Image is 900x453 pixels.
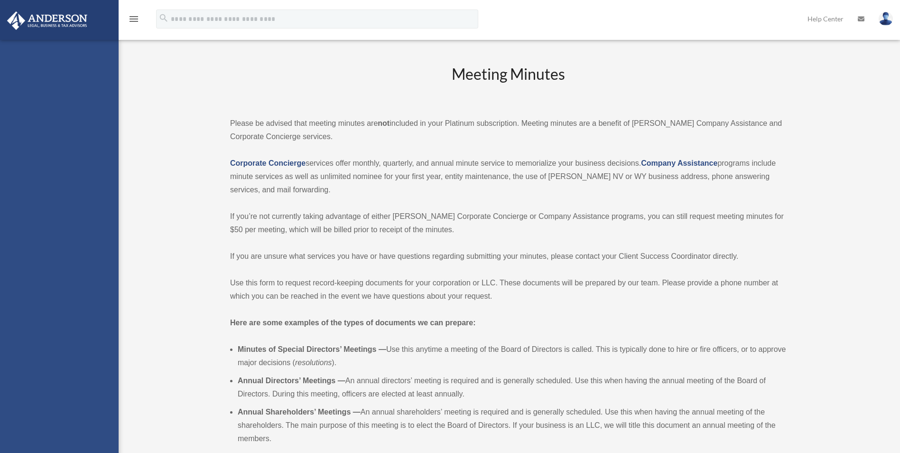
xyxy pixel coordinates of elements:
[230,250,786,263] p: If you are unsure what services you have or have questions regarding submitting your minutes, ple...
[128,17,139,25] a: menu
[378,119,390,127] strong: not
[641,159,717,167] a: Company Assistance
[230,210,786,236] p: If you’re not currently taking advantage of either [PERSON_NAME] Corporate Concierge or Company A...
[238,374,786,401] li: An annual directors’ meeting is required and is generally scheduled. Use this when having the ann...
[230,64,786,103] h2: Meeting Minutes
[230,276,786,303] p: Use this form to request record-keeping documents for your corporation or LLC. These documents wi...
[128,13,139,25] i: menu
[4,11,90,30] img: Anderson Advisors Platinum Portal
[238,377,345,385] b: Annual Directors’ Meetings —
[238,343,786,369] li: Use this anytime a meeting of the Board of Directors is called. This is typically done to hire or...
[230,319,476,327] strong: Here are some examples of the types of documents we can prepare:
[238,345,386,353] b: Minutes of Special Directors’ Meetings —
[230,117,786,143] p: Please be advised that meeting minutes are included in your Platinum subscription. Meeting minute...
[879,12,893,26] img: User Pic
[295,359,332,367] em: resolutions
[238,406,786,445] li: An annual shareholders’ meeting is required and is generally scheduled. Use this when having the ...
[230,159,306,167] a: Corporate Concierge
[238,408,361,416] b: Annual Shareholders’ Meetings —
[230,157,786,197] p: services offer monthly, quarterly, and annual minute service to memorialize your business decisio...
[158,13,169,23] i: search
